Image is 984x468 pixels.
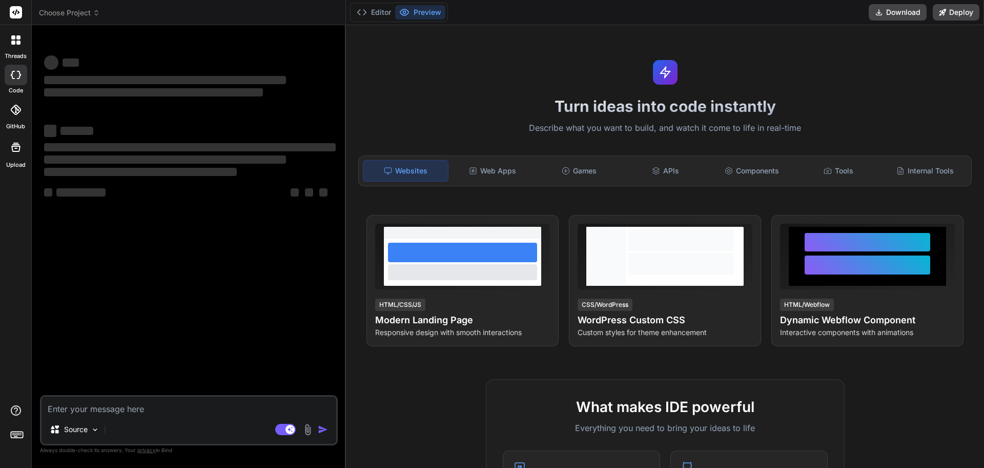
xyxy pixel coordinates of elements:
[869,4,927,21] button: Download
[40,445,338,455] p: Always double-check its answers. Your in Bind
[39,8,100,18] span: Choose Project
[933,4,979,21] button: Deploy
[395,5,445,19] button: Preview
[318,424,328,435] img: icon
[137,447,156,453] span: privacy
[302,424,314,436] img: attachment
[60,127,93,135] span: ‌
[6,161,26,169] label: Upload
[353,5,395,19] button: Editor
[44,88,263,96] span: ‌
[623,160,708,182] div: APIs
[780,299,834,311] div: HTML/Webflow
[64,424,88,435] p: Source
[291,188,299,197] span: ‌
[56,188,106,197] span: ‌
[5,52,27,61] label: threads
[44,55,58,70] span: ‌
[63,59,79,67] span: ‌
[319,188,327,197] span: ‌
[352,122,978,135] p: Describe what you want to build, and watch it come to life in real-time
[305,188,313,197] span: ‌
[796,160,881,182] div: Tools
[44,168,237,176] span: ‌
[780,327,955,338] p: Interactive components with animations
[375,313,550,327] h4: Modern Landing Page
[375,327,550,338] p: Responsive design with smooth interactions
[503,422,828,434] p: Everything you need to bring your ideas to life
[6,122,25,131] label: GitHub
[44,188,52,197] span: ‌
[44,76,286,84] span: ‌
[503,396,828,418] h2: What makes IDE powerful
[710,160,794,182] div: Components
[537,160,622,182] div: Games
[44,155,286,164] span: ‌
[9,86,23,95] label: code
[578,327,752,338] p: Custom styles for theme enhancement
[91,425,99,434] img: Pick Models
[352,97,978,115] h1: Turn ideas into code instantly
[44,143,336,151] span: ‌
[375,299,425,311] div: HTML/CSS/JS
[450,160,535,182] div: Web Apps
[363,160,448,182] div: Websites
[578,299,632,311] div: CSS/WordPress
[44,125,56,137] span: ‌
[780,313,955,327] h4: Dynamic Webflow Component
[883,160,967,182] div: Internal Tools
[578,313,752,327] h4: WordPress Custom CSS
